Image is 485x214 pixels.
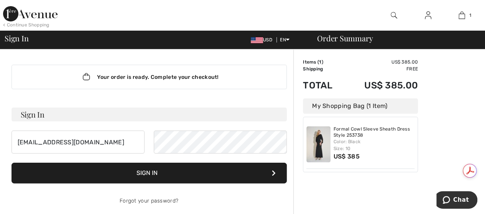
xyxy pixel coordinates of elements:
[303,98,418,114] div: My Shopping Bag (1 Item)
[120,198,178,204] a: Forgot your password?
[319,59,321,65] span: 1
[12,131,145,154] input: E-mail
[12,108,287,121] h3: Sign In
[3,6,58,21] img: 1ère Avenue
[344,65,418,72] td: Free
[251,37,263,43] img: US Dollar
[334,153,360,160] span: US$ 385
[12,65,287,89] div: Your order is ready. Complete your checkout!
[344,59,418,65] td: US$ 385.00
[303,59,344,65] td: Items ( )
[334,138,415,152] div: Color: Black Size: 10
[5,34,28,42] span: Sign In
[334,126,415,138] a: Formal Cowl Sleeve Sheath Dress Style 253738
[391,11,397,20] img: search the website
[3,21,49,28] div: < Continue Shopping
[425,11,431,20] img: My Info
[469,12,471,19] span: 1
[280,37,289,42] span: EN
[303,72,344,98] td: Total
[344,72,418,98] td: US$ 385.00
[419,11,437,20] a: Sign In
[436,191,477,210] iframe: Opens a widget where you can chat to one of our agents
[303,65,344,72] td: Shipping
[308,34,480,42] div: Order Summary
[251,37,275,42] span: USD
[12,163,287,183] button: Sign In
[445,11,478,20] a: 1
[459,11,465,20] img: My Bag
[306,126,330,162] img: Formal Cowl Sleeve Sheath Dress Style 253738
